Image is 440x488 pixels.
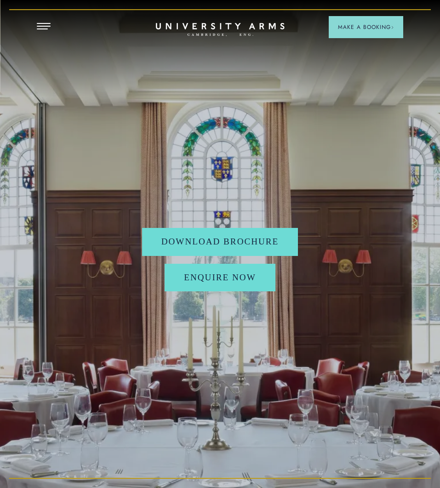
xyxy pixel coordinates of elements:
[329,16,403,38] button: Make a BookingArrow icon
[142,228,298,256] a: Download Brochure
[338,23,394,31] span: Make a Booking
[37,23,51,30] button: Open Menu
[165,264,275,292] a: Enquire Now
[156,23,285,37] a: Home
[391,26,394,29] img: Arrow icon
